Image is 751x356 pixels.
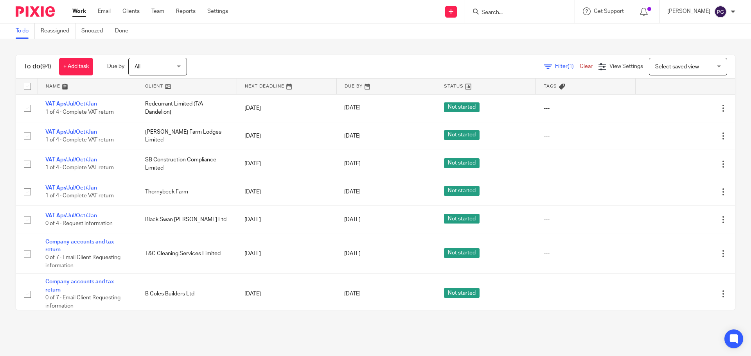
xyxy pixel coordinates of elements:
a: Reports [176,7,196,15]
div: --- [544,188,628,196]
span: 1 of 4 · Complete VAT return [45,109,114,115]
div: --- [544,104,628,112]
span: Not started [444,248,480,258]
a: Clear [580,64,593,69]
td: [DATE] [237,206,336,234]
a: VAT Apr/Jul/Oct/Jan [45,157,97,163]
span: [DATE] [344,106,361,111]
span: [DATE] [344,161,361,166]
p: [PERSON_NAME] [667,7,710,15]
a: Settings [207,7,228,15]
span: [DATE] [344,291,361,297]
a: Work [72,7,86,15]
span: Not started [444,130,480,140]
td: [DATE] [237,94,336,122]
span: [DATE] [344,251,361,256]
div: --- [544,216,628,224]
a: VAT Apr/Jul/Oct/Jan [45,101,97,107]
a: + Add task [59,58,93,75]
td: [DATE] [237,274,336,314]
span: Filter [555,64,580,69]
span: [DATE] [344,133,361,139]
span: 0 of 7 · Email Client Requesting information [45,295,120,309]
p: Due by [107,63,124,70]
span: 1 of 4 · Complete VAT return [45,193,114,199]
span: 1 of 4 · Complete VAT return [45,165,114,171]
a: VAT Apr/Jul/Oct/Jan [45,213,97,218]
span: [DATE] [344,189,361,195]
span: Not started [444,186,480,196]
td: T&C Cleaning Services Limited [137,234,237,274]
span: Get Support [594,9,624,14]
span: (1) [568,64,574,69]
span: (94) [40,63,51,70]
a: Clients [122,7,140,15]
input: Search [481,9,551,16]
span: Tags [544,84,557,88]
td: Black Swan [PERSON_NAME] Ltd [137,206,237,234]
span: Not started [444,214,480,224]
a: Team [151,7,164,15]
span: 0 of 7 · Email Client Requesting information [45,255,120,269]
span: 0 of 4 · Request information [45,221,113,227]
td: [PERSON_NAME] Farm Lodges Limited [137,122,237,150]
span: Not started [444,102,480,112]
span: Not started [444,158,480,168]
span: Not started [444,288,480,298]
div: --- [544,132,628,140]
span: Select saved view [655,64,699,70]
td: [DATE] [237,150,336,178]
span: [DATE] [344,217,361,222]
a: Snoozed [81,23,109,39]
a: Done [115,23,134,39]
img: Pixie [16,6,55,17]
td: SB Construction Compliance Limited [137,150,237,178]
a: Reassigned [41,23,75,39]
td: [DATE] [237,178,336,206]
div: --- [544,160,628,168]
td: B Coles Builders Ltd [137,274,237,314]
a: VAT Apr/Jul/Oct/Jan [45,185,97,191]
td: Redcurrant Limited (T/A Dandelion) [137,94,237,122]
div: --- [544,290,628,298]
td: [DATE] [237,122,336,150]
td: Thornybeck Farm [137,178,237,206]
span: View Settings [609,64,643,69]
img: svg%3E [714,5,727,18]
span: 1 of 4 · Complete VAT return [45,137,114,143]
td: [DATE] [237,234,336,274]
a: VAT Apr/Jul/Oct/Jan [45,129,97,135]
a: To do [16,23,35,39]
div: --- [544,250,628,258]
h1: To do [24,63,51,71]
span: All [135,64,140,70]
a: Email [98,7,111,15]
a: Company accounts and tax return [45,239,114,252]
a: Company accounts and tax return [45,279,114,292]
